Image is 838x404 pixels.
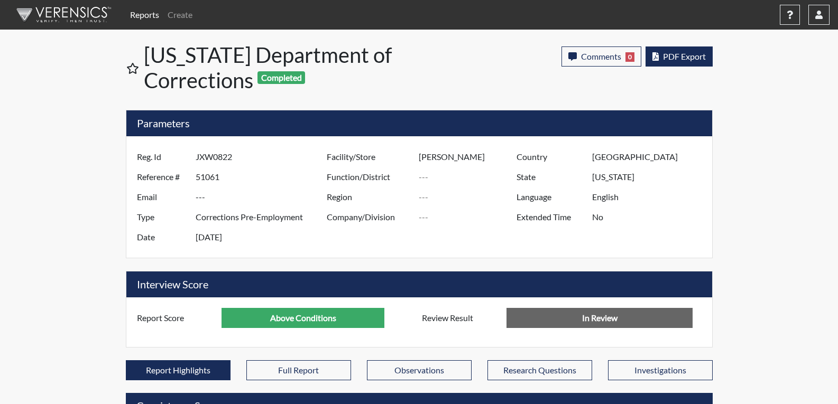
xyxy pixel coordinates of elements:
input: --- [592,147,709,167]
label: Company/Division [319,207,419,227]
button: Full Report [246,360,351,380]
button: Report Highlights [126,360,231,380]
input: --- [419,207,519,227]
a: Create [163,4,197,25]
input: --- [592,167,709,187]
input: --- [222,308,384,328]
h5: Parameters [126,110,712,136]
input: --- [196,147,329,167]
span: Completed [257,71,305,84]
label: Function/District [319,167,419,187]
input: --- [592,187,709,207]
h1: [US_STATE] Department of Corrections [144,42,420,93]
label: Country [509,147,592,167]
a: Reports [126,4,163,25]
label: Extended Time [509,207,592,227]
label: Reference # [129,167,196,187]
input: --- [592,207,709,227]
label: Language [509,187,592,207]
h5: Interview Score [126,271,712,297]
button: Comments0 [561,46,641,67]
span: 0 [625,52,634,62]
label: Facility/Store [319,147,419,167]
input: --- [196,187,329,207]
input: --- [419,167,519,187]
label: Region [319,187,419,207]
span: PDF Export [663,51,706,61]
label: Type [129,207,196,227]
button: Investigations [608,360,713,380]
input: --- [196,167,329,187]
input: --- [419,187,519,207]
button: Research Questions [487,360,592,380]
label: State [509,167,592,187]
input: No Decision [507,308,693,328]
label: Report Score [129,308,222,328]
button: PDF Export [646,46,713,67]
label: Review Result [414,308,507,328]
input: --- [196,207,329,227]
label: Reg. Id [129,147,196,167]
label: Email [129,187,196,207]
button: Observations [367,360,472,380]
input: --- [196,227,329,247]
span: Comments [581,51,621,61]
input: --- [419,147,519,167]
label: Date [129,227,196,247]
